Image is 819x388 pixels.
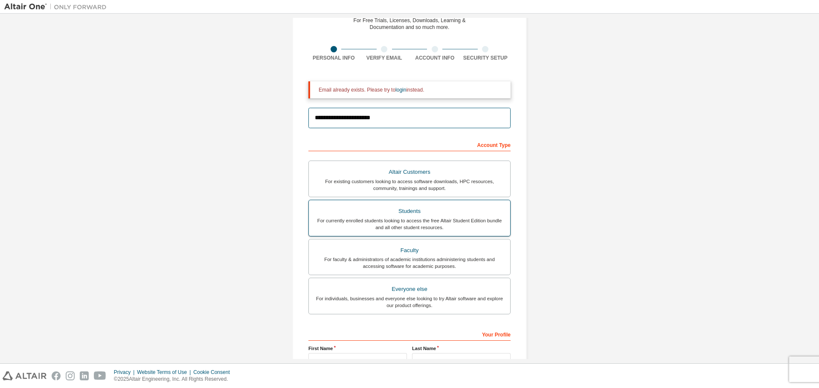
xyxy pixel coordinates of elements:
div: Verify Email [359,55,410,61]
div: For individuals, businesses and everyone else looking to try Altair software and explore our prod... [314,295,505,309]
div: For Free Trials, Licenses, Downloads, Learning & Documentation and so much more. [354,17,466,31]
div: Personal Info [308,55,359,61]
div: Email already exists. Please try to instead. [319,86,504,93]
div: Your Profile [308,327,511,341]
div: For existing customers looking to access software downloads, HPC resources, community, trainings ... [314,178,505,192]
div: For currently enrolled students looking to access the free Altair Student Edition bundle and all ... [314,217,505,231]
img: Altair One [4,3,111,11]
img: youtube.svg [94,371,106,380]
div: Altair Customers [314,166,505,178]
p: © 2025 Altair Engineering, Inc. All Rights Reserved. [114,376,235,383]
div: Security Setup [460,55,511,61]
img: instagram.svg [66,371,75,380]
div: Privacy [114,369,137,376]
div: Students [314,205,505,217]
div: Website Terms of Use [137,369,193,376]
img: linkedin.svg [80,371,89,380]
div: For faculty & administrators of academic institutions administering students and accessing softwa... [314,256,505,270]
a: login [395,87,406,93]
div: Faculty [314,244,505,256]
img: altair_logo.svg [3,371,46,380]
img: facebook.svg [52,371,61,380]
div: Account Type [308,138,511,151]
div: Cookie Consent [193,369,235,376]
label: Last Name [412,345,511,352]
label: First Name [308,345,407,352]
div: Everyone else [314,283,505,295]
div: Account Info [409,55,460,61]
